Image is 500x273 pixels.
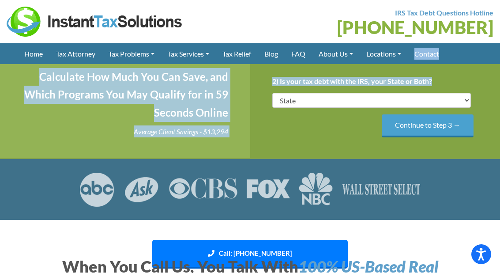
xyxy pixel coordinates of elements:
a: Locations [360,43,408,64]
img: ABC [79,172,115,207]
a: Blog [258,43,285,64]
a: Home [18,43,49,64]
img: FOX [246,172,290,207]
a: Instant Tax Solutions Logo [7,16,183,25]
img: NBC [299,172,333,207]
a: Tax Relief [216,43,258,64]
img: Instant Tax Solutions Logo [7,7,183,37]
a: [PHONE_NUMBER] [337,17,493,38]
a: Tax Services [161,43,216,64]
a: Call: [PHONE_NUMBER] [152,240,347,269]
img: CBS [169,172,237,207]
strong: IRS Tax Debt Questions Hotline [395,8,493,17]
a: FAQ [285,43,312,64]
a: About Us [312,43,360,64]
i: Average Client Savings - $13,294 [134,127,228,136]
a: Tax Problems [102,43,161,64]
h4: Calculate How Much You Can Save, and Which Programs You May Qualify for in 59 Seconds Online [22,68,228,122]
img: ASK [124,172,160,207]
a: Tax Attorney [49,43,102,64]
label: 2) Is your tax debt with the IRS, your State or Both? [272,77,432,86]
a: Contact [408,43,446,64]
input: Continue to Step 3 → [382,114,474,137]
img: Wall Street Select [342,172,421,207]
